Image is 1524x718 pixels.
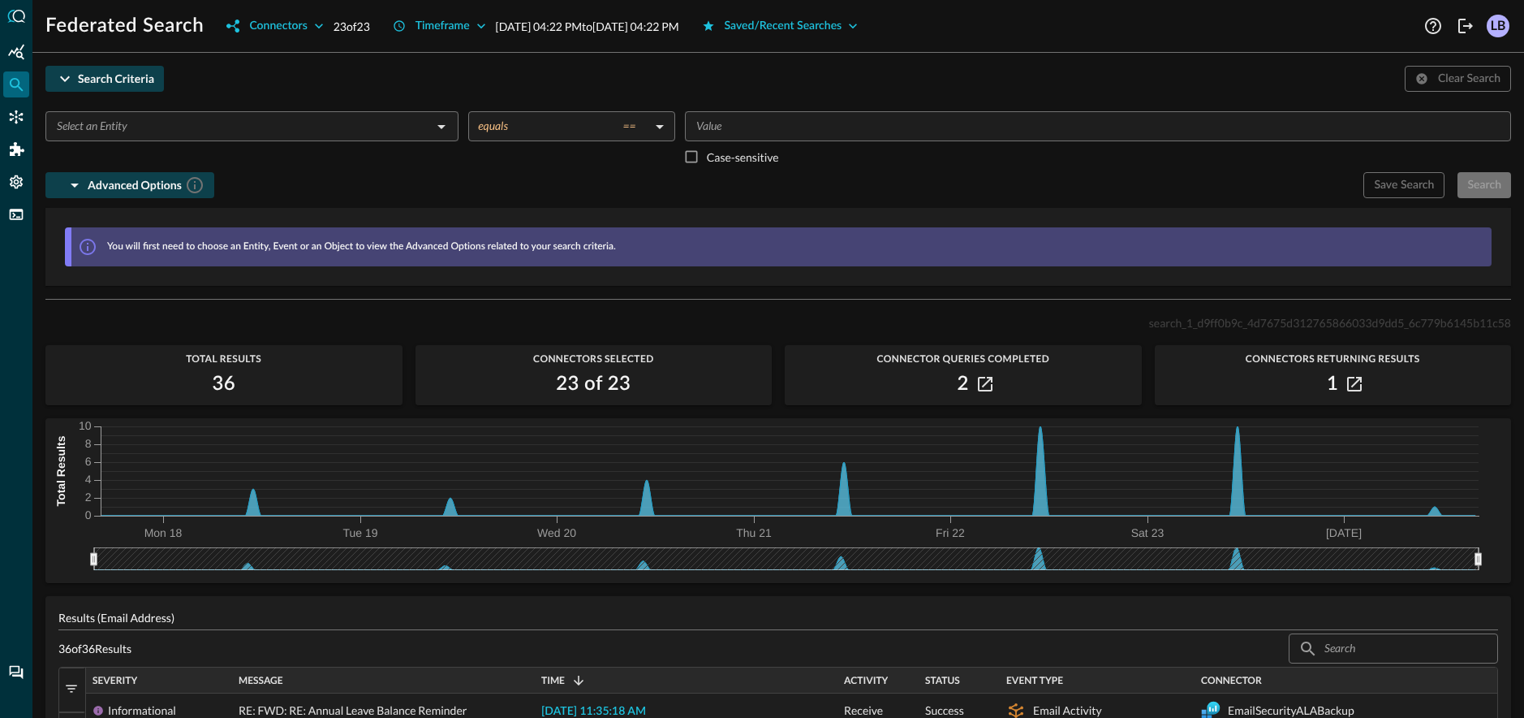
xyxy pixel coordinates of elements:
[249,16,307,37] div: Connectors
[692,13,868,39] button: Saved/Recent Searches
[85,508,92,521] tspan: 0
[1326,526,1362,539] tspan: [DATE]
[107,240,616,254] p: You will first need to choose an Entity, Event or an Object to view the Advanced Options related ...
[3,201,29,227] div: FSQL
[541,706,646,717] span: [DATE] 11:35:18 AM
[217,13,333,39] button: Connectors
[556,371,631,397] h2: 23 of 23
[93,675,137,686] span: Severity
[725,16,842,37] div: Saved/Recent Searches
[334,18,370,35] p: 23 of 23
[1201,675,1262,686] span: Connector
[844,675,888,686] span: Activity
[541,675,565,686] span: Time
[85,437,92,450] tspan: 8
[79,419,92,432] tspan: 10
[1327,371,1338,397] h2: 1
[88,175,204,196] div: Advanced Options
[736,526,772,539] tspan: Thu 21
[78,69,154,89] div: Search Criteria
[478,119,508,133] span: equals
[85,491,92,504] tspan: 2
[3,104,29,130] div: Connectors
[58,640,131,657] p: 36 of 36 Results
[3,660,29,686] div: Chat
[925,675,960,686] span: Status
[1155,353,1512,365] span: Connectors Returning Results
[1149,316,1511,330] span: search_1_d9ff0b9c_4d7675d312765866033d9dd5_6c779b6145b11c58
[1453,13,1479,39] button: Logout
[785,353,1142,365] span: Connector Queries Completed
[478,119,649,133] div: equals
[45,353,403,365] span: Total Results
[430,115,453,138] button: Open
[1420,13,1446,39] button: Help
[496,18,679,35] p: [DATE] 04:22 PM to [DATE] 04:22 PM
[936,526,965,539] tspan: Fri 22
[50,116,427,136] input: Select an Entity
[85,473,92,486] tspan: 4
[622,119,635,133] span: ==
[415,16,470,37] div: Timeframe
[707,149,779,166] p: Case-sensitive
[1006,675,1063,686] span: Event Type
[45,66,164,92] button: Search Criteria
[1324,634,1461,664] input: Search
[1131,526,1165,539] tspan: Sat 23
[690,116,1504,136] input: Value
[45,13,204,39] h1: Federated Search
[3,39,29,65] div: Summary Insights
[537,526,576,539] tspan: Wed 20
[1487,15,1509,37] div: LB
[958,371,969,397] h2: 2
[342,526,377,539] tspan: Tue 19
[4,136,30,162] div: Addons
[415,353,773,365] span: Connectors Selected
[54,435,67,506] tspan: Total Results
[3,169,29,195] div: Settings
[239,675,283,686] span: Message
[212,371,235,397] h2: 36
[383,13,496,39] button: Timeframe
[3,71,29,97] div: Federated Search
[144,526,183,539] tspan: Mon 18
[58,609,1498,626] p: Results (Email Address)
[85,455,92,468] tspan: 6
[45,172,214,198] button: Advanced Options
